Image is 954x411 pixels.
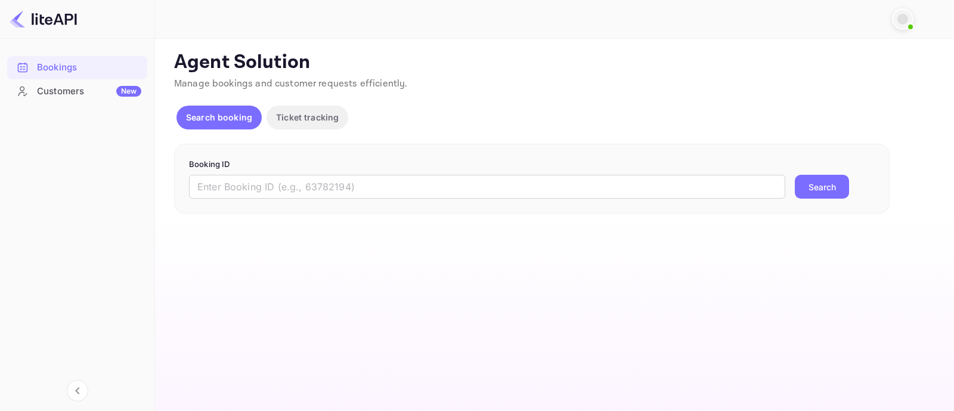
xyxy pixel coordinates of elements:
[174,78,408,90] span: Manage bookings and customer requests efficiently.
[174,51,933,75] p: Agent Solution
[116,86,141,97] div: New
[189,159,875,171] p: Booking ID
[7,56,147,78] a: Bookings
[7,80,147,102] a: CustomersNew
[7,56,147,79] div: Bookings
[37,61,141,75] div: Bookings
[67,380,88,401] button: Collapse navigation
[795,175,849,199] button: Search
[186,111,252,123] p: Search booking
[37,85,141,98] div: Customers
[7,80,147,103] div: CustomersNew
[10,10,77,29] img: LiteAPI logo
[276,111,339,123] p: Ticket tracking
[189,175,785,199] input: Enter Booking ID (e.g., 63782194)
